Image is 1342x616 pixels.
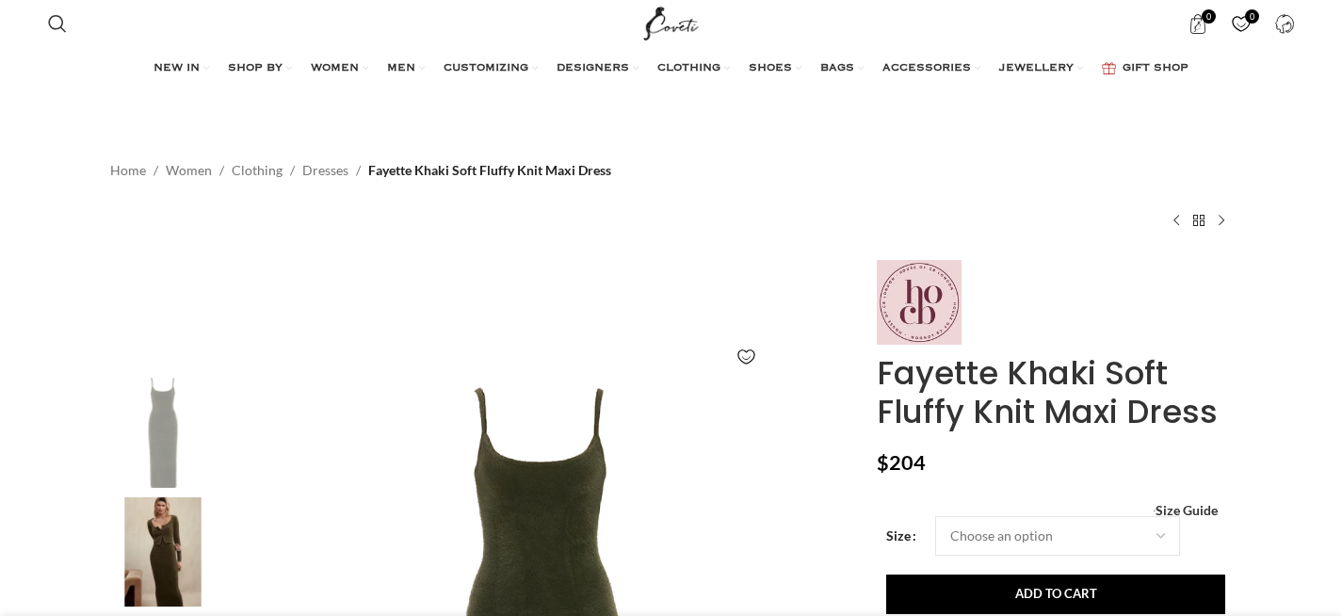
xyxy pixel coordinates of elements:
a: Previous product [1165,209,1188,232]
a: DESIGNERS [557,50,639,88]
a: Dresses [302,160,348,181]
a: Home [110,160,146,181]
a: MEN [387,50,425,88]
span: SHOP BY [228,61,283,76]
h1: Fayette Khaki Soft Fluffy Knit Maxi Dress [877,354,1232,431]
span: MEN [387,61,415,76]
span: JEWELLERY [999,61,1074,76]
span: CUSTOMIZING [444,61,528,76]
a: CLOTHING [657,50,730,88]
a: Search [39,5,76,42]
span: WOMEN [311,61,359,76]
a: Clothing [232,160,283,181]
a: WOMEN [311,50,368,88]
bdi: 204 [877,450,926,475]
nav: Breadcrumb [110,160,611,181]
a: SHOP BY [228,50,292,88]
div: Main navigation [39,50,1304,88]
a: NEW IN [154,50,209,88]
span: ACCESSORIES [882,61,971,76]
a: 0 [1178,5,1217,42]
span: SHOES [749,61,792,76]
img: House of cb [105,378,220,488]
span: CLOTHING [657,61,720,76]
span: BAGS [820,61,854,76]
label: Size [886,526,916,546]
span: GIFT SHOP [1123,61,1188,76]
img: house of cb dress [105,497,220,608]
img: GiftBag [1102,62,1116,74]
span: $ [877,450,889,475]
a: ACCESSORIES [882,50,980,88]
a: CUSTOMIZING [444,50,538,88]
span: DESIGNERS [557,61,629,76]
a: BAGS [820,50,864,88]
a: 0 [1221,5,1260,42]
a: GIFT SHOP [1102,50,1188,88]
img: House of CB [877,260,962,345]
span: 0 [1202,9,1216,24]
button: Add to cart [886,575,1225,614]
a: Site logo [639,14,703,30]
a: Next product [1210,209,1233,232]
a: SHOES [749,50,801,88]
a: Women [166,160,212,181]
a: JEWELLERY [999,50,1083,88]
span: 0 [1245,9,1259,24]
div: My Wishlist [1221,5,1260,42]
span: NEW IN [154,61,200,76]
span: Fayette Khaki Soft Fluffy Knit Maxi Dress [368,160,611,181]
